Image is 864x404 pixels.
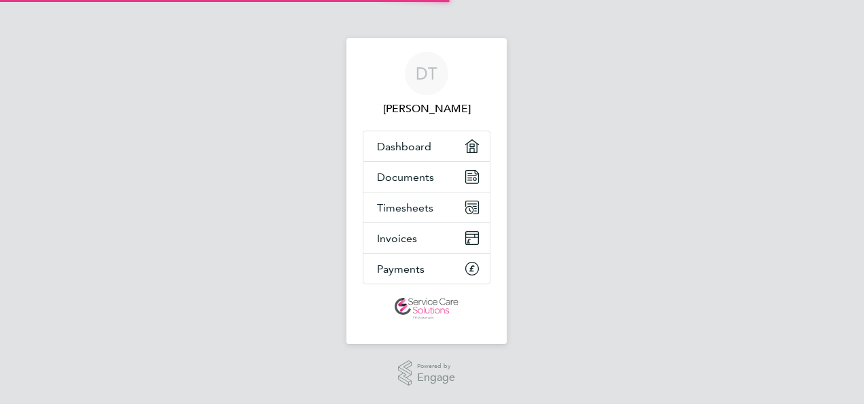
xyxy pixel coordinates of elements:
[363,101,490,117] span: Donna Thompson
[377,263,425,275] span: Payments
[363,298,490,320] a: Go to home page
[417,372,455,384] span: Engage
[363,52,490,117] a: DT[PERSON_NAME]
[363,162,490,192] a: Documents
[377,232,417,245] span: Invoices
[377,140,431,153] span: Dashboard
[377,201,433,214] span: Timesheets
[346,38,507,344] nav: Main navigation
[377,171,434,184] span: Documents
[363,254,490,284] a: Payments
[363,131,490,161] a: Dashboard
[417,360,455,372] span: Powered by
[363,192,490,222] a: Timesheets
[363,223,490,253] a: Invoices
[395,298,458,320] img: servicecare-logo-retina.png
[416,65,437,82] span: DT
[398,360,456,386] a: Powered byEngage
